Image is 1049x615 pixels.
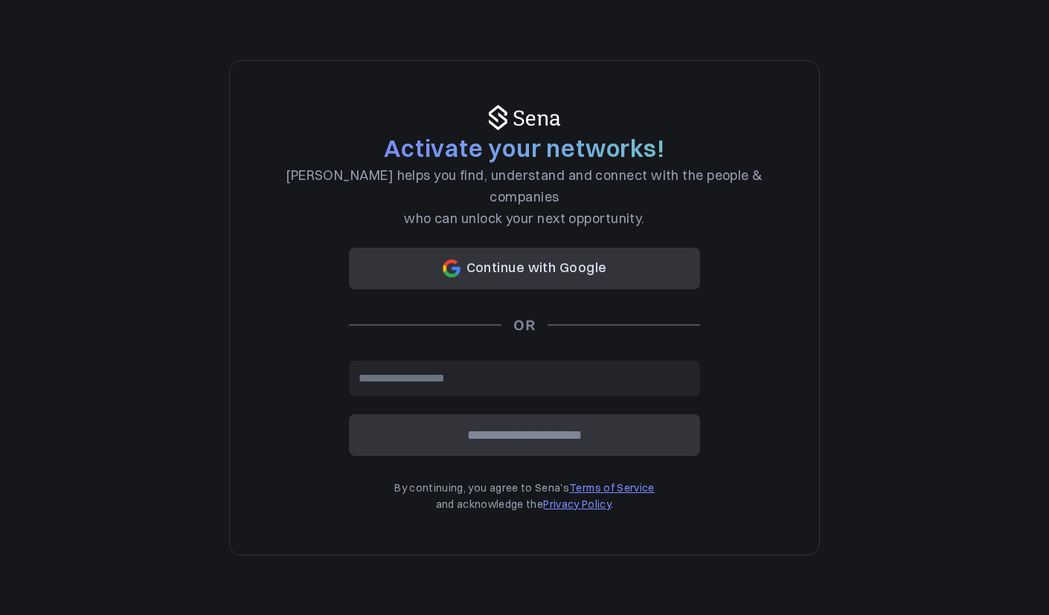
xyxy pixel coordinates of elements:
p: [PERSON_NAME] helps you find, understand and connect with the people & companies who can unlock y... [272,165,777,229]
p: By continuing, you agree to Sena's and acknowledge the . [394,480,655,513]
h2: Activate your networks! [384,132,664,166]
img: white-text-logo-bf1b8323e66814c48d7caa909e4daa41fc3d6c913c49da9eb52bf78c1e4456f0.png [487,103,562,132]
a: Privacy Policy [543,498,611,511]
a: Terms of Service [569,481,655,495]
h2: OR [513,313,536,337]
button: Continue with Google [349,248,700,289]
